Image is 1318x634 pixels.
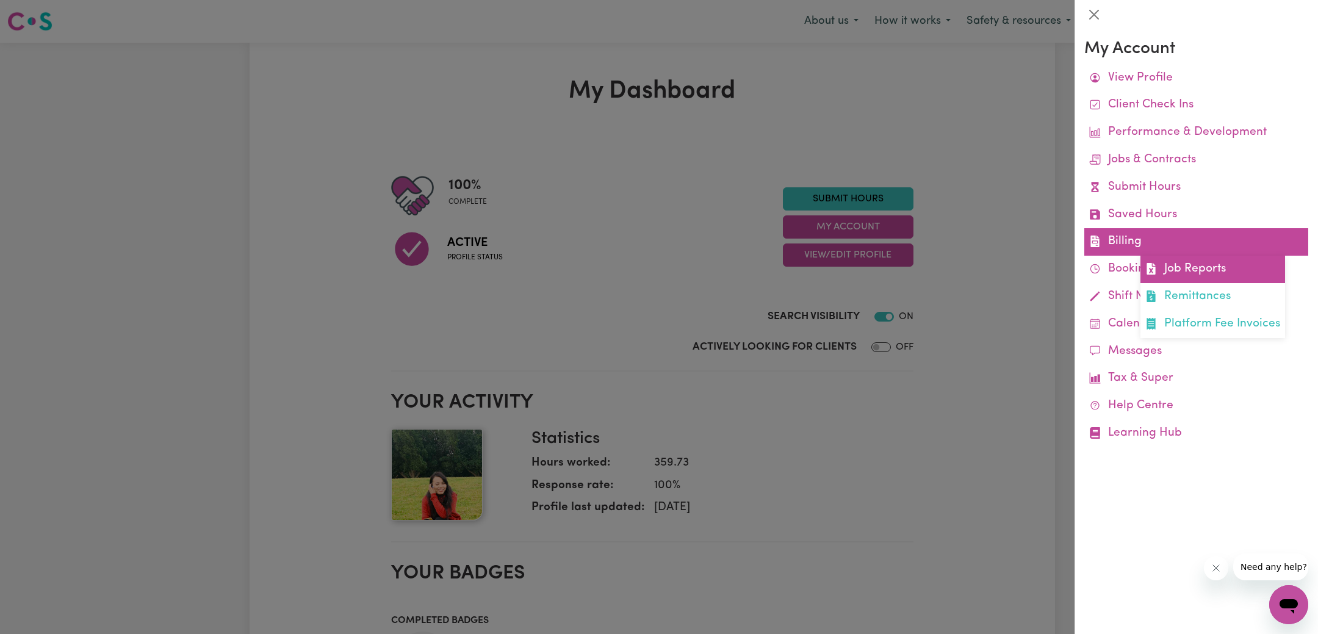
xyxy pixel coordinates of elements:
iframe: Close message [1204,556,1228,580]
a: Submit Hours [1084,174,1308,201]
button: Close [1084,5,1104,24]
h3: My Account [1084,39,1308,60]
a: Job Reports [1140,256,1285,283]
a: Learning Hub [1084,420,1308,447]
a: View Profile [1084,65,1308,92]
a: Bookings [1084,256,1308,283]
a: Tax & Super [1084,365,1308,392]
a: Saved Hours [1084,201,1308,229]
a: Platform Fee Invoices [1140,311,1285,338]
a: Shift Notes [1084,283,1308,311]
a: BillingJob ReportsRemittancesPlatform Fee Invoices [1084,228,1308,256]
iframe: Message from company [1233,553,1308,580]
a: Help Centre [1084,392,1308,420]
a: Remittances [1140,283,1285,311]
a: Jobs & Contracts [1084,146,1308,174]
a: Performance & Development [1084,119,1308,146]
a: Calendar [1084,311,1308,338]
iframe: Button to launch messaging window [1269,585,1308,624]
a: Messages [1084,338,1308,366]
a: Client Check Ins [1084,92,1308,119]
